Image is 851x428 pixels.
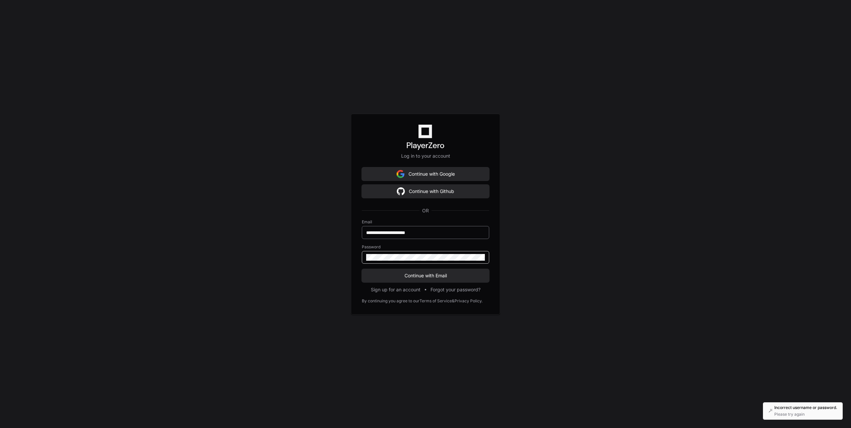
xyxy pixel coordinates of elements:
[362,153,489,159] p: Log in to your account
[397,185,405,198] img: Sign in with google
[362,272,489,279] span: Continue with Email
[452,298,455,304] div: &
[774,405,837,410] p: Incorrect username or password.
[419,298,452,304] a: Terms of Service
[362,244,489,250] label: Password
[362,185,489,198] button: Continue with Github
[362,219,489,225] label: Email
[362,298,419,304] div: By continuing you agree to our
[419,207,432,214] span: OR
[371,286,420,293] button: Sign up for an account
[455,298,483,304] a: Privacy Policy.
[362,269,489,282] button: Continue with Email
[431,286,481,293] button: Forgot your password?
[362,167,489,181] button: Continue with Google
[774,412,837,417] p: Please try again
[396,167,404,181] img: Sign in with google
